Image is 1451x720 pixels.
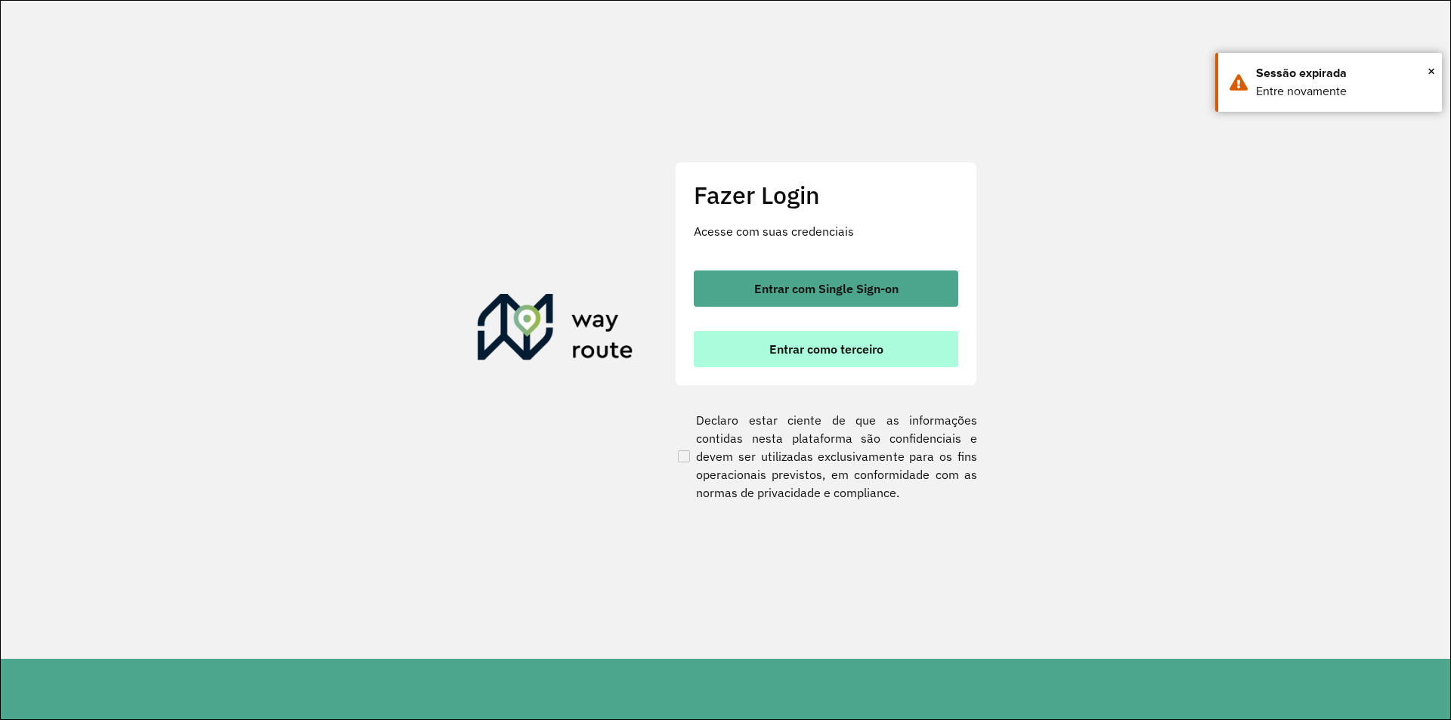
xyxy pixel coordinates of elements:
div: Entre novamente [1256,82,1431,100]
p: Acesse com suas credenciais [694,222,958,240]
button: Close [1428,60,1435,82]
span: Entrar como terceiro [769,343,883,355]
button: button [694,331,958,367]
span: Entrar com Single Sign-on [754,283,899,295]
span: × [1428,60,1435,82]
h2: Fazer Login [694,181,958,209]
button: button [694,270,958,307]
div: Sessão expirada [1256,64,1431,82]
img: Roteirizador AmbevTech [478,294,633,366]
label: Declaro estar ciente de que as informações contidas nesta plataforma são confidenciais e devem se... [675,411,977,502]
